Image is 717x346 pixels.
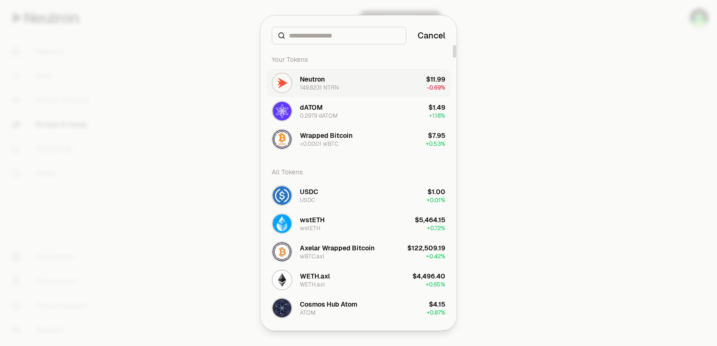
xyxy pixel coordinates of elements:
[300,328,326,337] div: Celestia
[300,112,338,120] div: 0.2979 dATOM
[266,238,451,266] button: wBTC.axl LogoAxelar Wrapped BitcoinwBTC.axl$122,509.19+0.42%
[266,97,451,125] button: dATOM LogodATOM0.2979 dATOM$1.49+1.18%
[266,50,451,69] div: Your Tokens
[266,266,451,294] button: WETH.axl LogoWETH.axlWETH.axl$4,496.40+0.65%
[273,299,291,317] img: ATOM Logo
[427,196,445,204] span: + 0.01%
[300,140,338,148] div: <0.0001 wBTC
[429,112,445,120] span: + 1.18%
[429,300,445,309] div: $4.15
[300,215,325,225] div: wstETH
[273,327,291,346] img: TIA Logo
[266,69,451,97] button: NTRN LogoNeutron149.8231 NTRN$11.99-0.69%
[300,309,316,316] div: ATOM
[300,103,323,112] div: dATOM
[273,74,291,92] img: NTRN Logo
[407,243,445,253] div: $122,509.19
[300,75,325,84] div: Neutron
[273,242,291,261] img: wBTC.axl Logo
[428,131,445,140] div: $7.95
[266,163,451,181] div: All Tokens
[415,215,445,225] div: $5,464.15
[300,131,352,140] div: Wrapped Bitcoin
[266,125,451,153] button: wBTC LogoWrapped Bitcoin<0.0001 wBTC$7.95+0.53%
[300,281,325,288] div: WETH.axl
[300,84,339,91] div: 149.8231 NTRN
[273,130,291,149] img: wBTC Logo
[426,140,445,148] span: + 0.53%
[300,225,320,232] div: wstETH
[427,84,445,91] span: -0.69%
[273,186,291,205] img: USDC Logo
[429,328,445,337] div: $1.47
[426,75,445,84] div: $11.99
[273,102,291,120] img: dATOM Logo
[427,309,445,316] span: + 0.87%
[427,187,445,196] div: $1.00
[273,214,291,233] img: wstETH Logo
[418,29,445,42] button: Cancel
[427,225,445,232] span: + 0.72%
[300,300,357,309] div: Cosmos Hub Atom
[300,196,315,204] div: USDC
[266,294,451,322] button: ATOM LogoCosmos Hub AtomATOM$4.15+0.87%
[266,210,451,238] button: wstETH LogowstETHwstETH$5,464.15+0.72%
[426,281,445,288] span: + 0.65%
[300,187,318,196] div: USDC
[412,271,445,281] div: $4,496.40
[300,243,374,253] div: Axelar Wrapped Bitcoin
[428,103,445,112] div: $1.49
[273,271,291,289] img: WETH.axl Logo
[426,253,445,260] span: + 0.42%
[300,271,330,281] div: WETH.axl
[266,181,451,210] button: USDC LogoUSDCUSDC$1.00+0.01%
[300,253,324,260] div: wBTC.axl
